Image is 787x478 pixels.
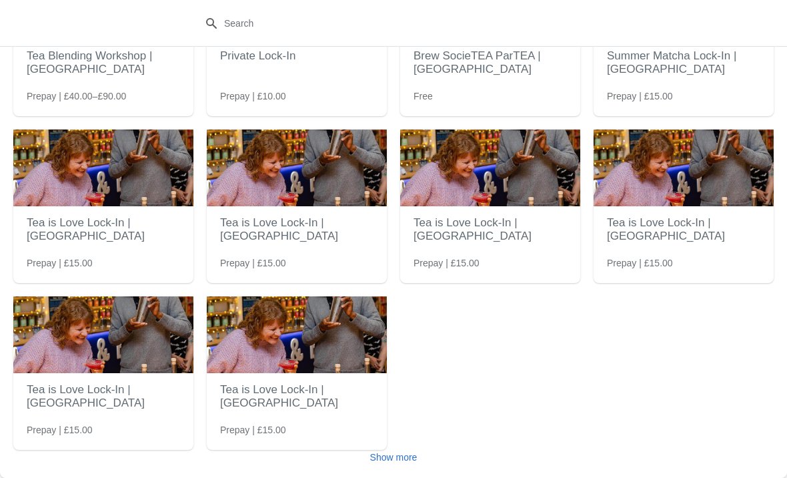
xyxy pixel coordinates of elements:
[365,445,423,469] button: Show more
[27,89,126,103] span: Prepay | £40.00–£90.00
[220,256,286,270] span: Prepay | £15.00
[223,11,590,35] input: Search
[220,89,286,103] span: Prepay | £10.00
[13,296,193,373] img: Tea is Love Lock-In | Glasgow
[220,377,373,417] h2: Tea is Love Lock-In | [GEOGRAPHIC_DATA]
[13,130,193,206] img: Tea is Love Lock-In | Brighton
[607,256,673,270] span: Prepay | £15.00
[27,256,93,270] span: Prepay | £15.00
[414,256,480,270] span: Prepay | £15.00
[414,43,567,83] h2: Brew SocieTEA ParTEA | [GEOGRAPHIC_DATA]
[220,210,373,250] h2: Tea is Love Lock-In | [GEOGRAPHIC_DATA]
[27,423,93,437] span: Prepay | £15.00
[27,377,180,417] h2: Tea is Love Lock-In | [GEOGRAPHIC_DATA]
[207,130,387,206] img: Tea is Love Lock-In | London Borough
[400,130,580,206] img: Tea is Love Lock-In | Bristol
[414,210,567,250] h2: Tea is Love Lock-In | [GEOGRAPHIC_DATA]
[607,89,673,103] span: Prepay | £15.00
[220,423,286,437] span: Prepay | £15.00
[27,43,180,83] h2: Tea Blending Workshop | [GEOGRAPHIC_DATA]
[207,296,387,373] img: Tea is Love Lock-In | Manchester
[607,210,760,250] h2: Tea is Love Lock-In | [GEOGRAPHIC_DATA]
[27,210,180,250] h2: Tea is Love Lock-In | [GEOGRAPHIC_DATA]
[370,452,418,463] span: Show more
[607,43,760,83] h2: Summer Matcha Lock-In | [GEOGRAPHIC_DATA]
[220,43,373,69] h2: Private Lock-In
[594,130,774,206] img: Tea is Love Lock-In | Cardiff
[414,89,433,103] span: Free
